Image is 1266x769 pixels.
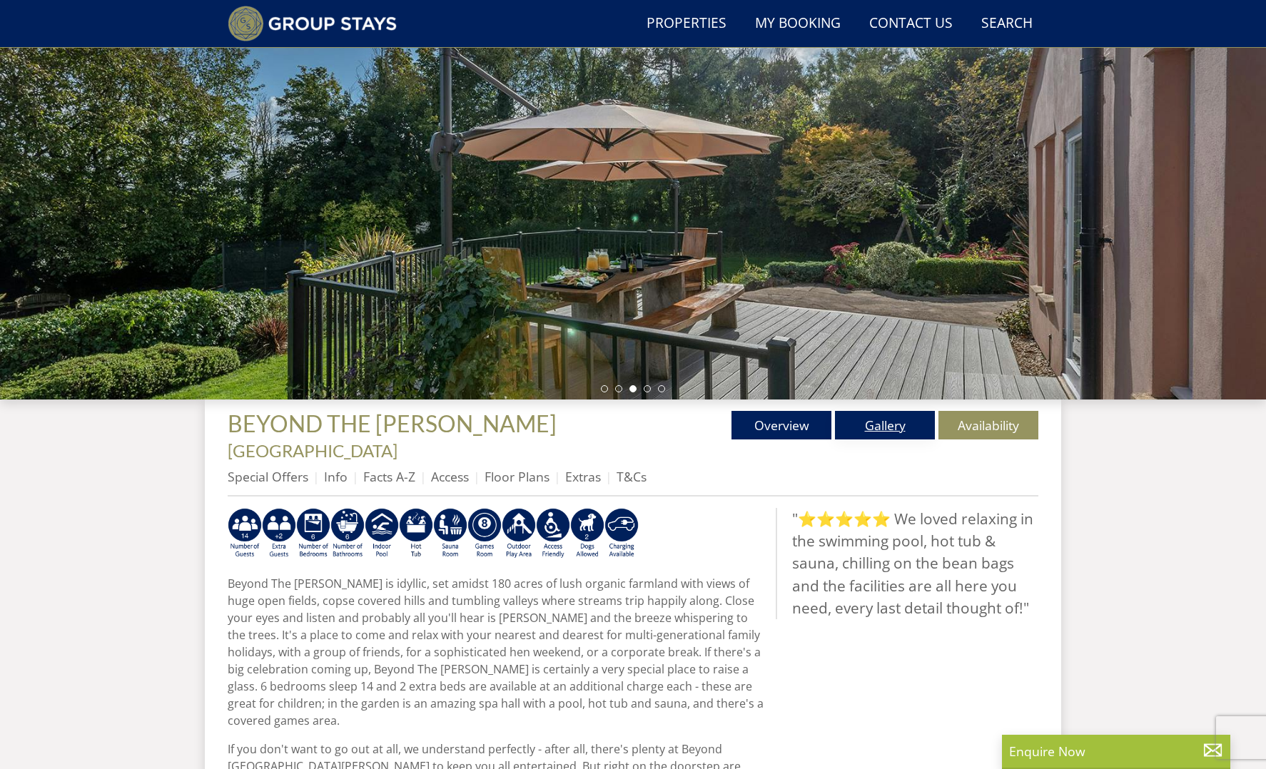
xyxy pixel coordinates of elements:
a: BEYOND THE [PERSON_NAME] [228,409,561,437]
a: Access [431,468,469,485]
a: Properties [641,8,732,40]
img: AD_4nXei2dp4L7_L8OvME76Xy1PUX32_NMHbHVSts-g-ZAVb8bILrMcUKZI2vRNdEqfWP017x6NFeUMZMqnp0JYknAB97-jDN... [365,508,399,559]
img: AD_4nXdmwCQHKAiIjYDk_1Dhq-AxX3fyYPYaVgX942qJE-Y7he54gqc0ybrIGUg6Qr_QjHGl2FltMhH_4pZtc0qV7daYRc31h... [330,508,365,559]
img: AD_4nXcpX5uDwed6-YChlrI2BYOgXwgg3aqYHOhRm0XfZB-YtQW2NrmeCr45vGAfVKUq4uWnc59ZmEsEzoF5o39EWARlT1ewO... [399,508,433,559]
img: AD_4nXe3VD57-M2p5iq4fHgs6WJFzKj8B0b3RcPFe5LKK9rgeZlFmFoaMJPsJOOJzc7Q6RMFEqsjIZ5qfEJu1txG3QLmI_2ZW... [536,508,570,559]
a: Special Offers [228,468,308,485]
a: Extras [565,468,601,485]
a: My Booking [749,8,846,40]
a: Info [324,468,348,485]
a: Gallery [835,411,935,439]
a: Contact Us [864,8,958,40]
img: AD_4nXdrZMsjcYNLGsKuA84hRzvIbesVCpXJ0qqnwZoX5ch9Zjv73tWe4fnFRs2gJ9dSiUubhZXckSJX_mqrZBmYExREIfryF... [467,508,502,559]
a: Availability [938,411,1038,439]
a: Search [976,8,1038,40]
a: [GEOGRAPHIC_DATA] [228,440,397,461]
blockquote: "⭐⭐⭐⭐⭐ We loved relaxing in the swimming pool, hot tub & sauna, chilling on the bean bags and the... [776,508,1038,619]
a: T&Cs [617,468,647,485]
img: AD_4nXfjdDqPkGBf7Vpi6H87bmAUe5GYCbodrAbU4sf37YN55BCjSXGx5ZgBV7Vb9EJZsXiNVuyAiuJUB3WVt-w9eJ0vaBcHg... [502,508,536,559]
span: BEYOND THE [PERSON_NAME] [228,409,557,437]
img: AD_4nXcnT2OPG21WxYUhsl9q61n1KejP7Pk9ESVM9x9VetD-X_UXXoxAKaMRZGYNcSGiAsmGyKm0QlThER1osyFXNLmuYOVBV... [604,508,639,559]
img: AD_4nXdjbGEeivCGLLmyT_JEP7bTfXsjgyLfnLszUAQeQ4RcokDYHVBt5R8-zTDbAVICNoGv1Dwc3nsbUb1qR6CAkrbZUeZBN... [433,508,467,559]
img: Group Stays [228,6,397,41]
a: Overview [731,411,831,439]
img: AD_4nXfRzBlt2m0mIteXDhAcJCdmEApIceFt1SPvkcB48nqgTZkfMpQlDmULa47fkdYiHD0skDUgcqepViZHFLjVKS2LWHUqM... [296,508,330,559]
p: Beyond The [PERSON_NAME] is idyllic, set amidst 180 acres of lush organic farmland with views of ... [228,575,764,729]
a: Facts A-Z [363,468,415,485]
img: AD_4nXdcQ9KvtZsQ62SDWVQl1bwDTl-yPG6gEIUNbwyrGIsgZo60KRjE4_zywAtQnfn2alr58vaaTkMQrcaGqlbOWBhHpVbyA... [228,508,262,559]
a: Floor Plans [485,468,550,485]
p: Enquire Now [1009,742,1223,760]
img: AD_4nXeP6WuvG491uY6i5ZIMhzz1N248Ei-RkDHdxvvjTdyF2JXhbvvI0BrTCyeHgyWBEg8oAgd1TvFQIsSlzYPCTB7K21VoI... [262,508,296,559]
img: AD_4nXe7_8LrJK20fD9VNWAdfykBvHkWcczWBt5QOadXbvIwJqtaRaRf-iI0SeDpMmH1MdC9T1Vy22FMXzzjMAvSuTB5cJ7z5... [570,508,604,559]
